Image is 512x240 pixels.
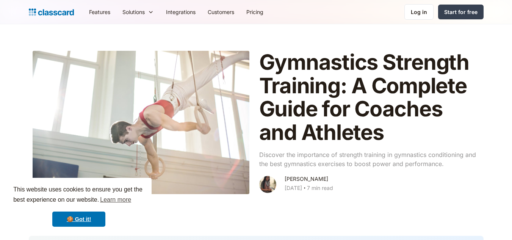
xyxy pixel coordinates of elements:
div: Solutions [122,8,145,16]
div: cookieconsent [6,178,152,234]
h1: Gymnastics Strength Training: A Complete Guide for Coaches and Athletes [259,51,476,144]
div: Start for free [444,8,478,16]
div: Log in [411,8,427,16]
a: home [29,7,74,17]
div: [PERSON_NAME] [285,174,328,184]
a: learn more about cookies [99,194,132,205]
a: Customers [202,3,240,20]
a: dismiss cookie message [52,212,105,227]
div: ‧ [302,184,307,194]
a: Features [83,3,116,20]
a: Start for free [438,5,484,19]
div: 7 min read [307,184,333,193]
div: Solutions [116,3,160,20]
a: Log in [404,4,434,20]
p: Discover the importance of strength training in gymnastics conditioning and the best gymnastics e... [259,150,476,168]
a: Gymnastics Strength Training: A Complete Guide for Coaches and AthletesDiscover the importance of... [29,47,484,198]
a: Integrations [160,3,202,20]
a: Pricing [240,3,269,20]
span: This website uses cookies to ensure you get the best experience on our website. [13,185,144,205]
div: [DATE] [285,184,302,193]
